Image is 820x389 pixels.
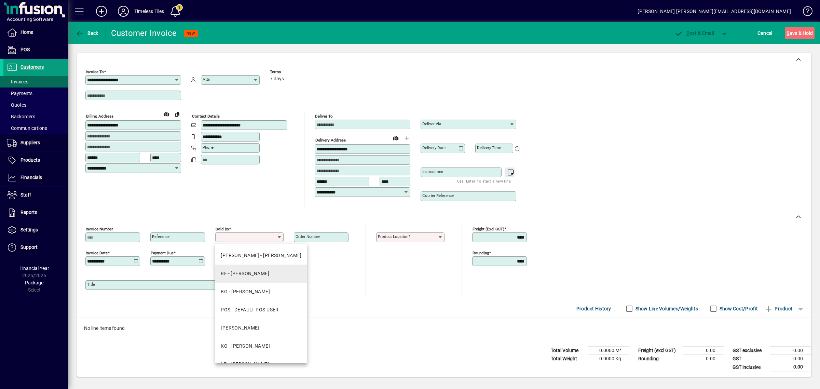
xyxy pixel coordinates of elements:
[20,192,31,198] span: Staff
[25,280,43,285] span: Package
[785,27,815,39] button: Save & Hold
[221,361,269,368] div: LP - [PERSON_NAME]
[20,29,33,35] span: Home
[635,347,683,355] td: Freight (excl GST)
[20,140,40,145] span: Suppliers
[215,246,307,265] mat-option: BJ - BARRY JOHNSTON
[3,41,68,58] a: POS
[221,343,270,350] div: KO - [PERSON_NAME]
[378,234,408,239] mat-label: Product location
[20,227,38,232] span: Settings
[215,265,307,283] mat-option: BE - BEN JOHNSTON
[787,30,789,36] span: S
[3,187,68,204] a: Staff
[3,111,68,122] a: Backorders
[91,5,112,17] button: Add
[718,305,758,312] label: Show Cost/Profit
[315,114,333,119] mat-label: Deliver To
[112,5,134,17] button: Profile
[787,28,813,39] span: ave & Hold
[477,145,501,150] mat-label: Delivery time
[422,169,443,174] mat-label: Instructions
[215,301,307,319] mat-option: POS - DEFAULT POS USER
[547,355,588,363] td: Total Weight
[134,6,164,17] div: Timeless Tiles
[161,108,172,119] a: View on map
[3,239,68,256] a: Support
[20,210,37,215] span: Reports
[221,252,302,259] div: [PERSON_NAME] - [PERSON_NAME]
[422,121,441,126] mat-label: Deliver via
[87,282,95,287] mat-label: Title
[215,337,307,355] mat-option: KO - KAREN O'NEILL
[215,283,307,301] mat-option: BG - BLAIZE GERRAND
[574,303,614,315] button: Product History
[20,47,30,52] span: POS
[588,355,629,363] td: 0.0000 Kg
[20,244,38,250] span: Support
[7,91,32,96] span: Payments
[221,270,269,277] div: BE - [PERSON_NAME]
[7,114,35,119] span: Backorders
[770,347,811,355] td: 0.00
[576,303,611,314] span: Product History
[187,31,195,36] span: NEW
[3,169,68,186] a: Financials
[296,234,320,239] mat-label: Order number
[221,324,259,332] div: [PERSON_NAME]
[473,251,489,255] mat-label: Rounding
[86,251,108,255] mat-label: Invoice date
[20,64,44,70] span: Customers
[3,99,68,111] a: Quotes
[761,303,796,315] button: Product
[215,319,307,337] mat-option: EJ - ELISE JOHNSTON
[457,177,511,185] mat-hint: Use 'Enter' to start a new line
[683,355,724,363] td: 0.00
[19,266,49,271] span: Financial Year
[770,363,811,372] td: 0.00
[3,24,68,41] a: Home
[20,175,42,180] span: Financials
[671,27,717,39] button: Post & Email
[270,76,284,82] span: 7 days
[215,355,307,373] mat-option: LP - LACHLAN PEARSON
[686,30,689,36] span: P
[422,145,446,150] mat-label: Delivery date
[547,347,588,355] td: Total Volume
[221,306,279,313] div: POS - DEFAULT POS USER
[3,134,68,151] a: Suppliers
[401,133,412,144] button: Choose address
[638,6,791,17] div: [PERSON_NAME] [PERSON_NAME][EMAIL_ADDRESS][DOMAIN_NAME]
[3,204,68,221] a: Reports
[765,303,792,314] span: Product
[770,355,811,363] td: 0.00
[729,355,770,363] td: GST
[172,109,183,120] button: Copy to Delivery address
[270,70,311,74] span: Terms
[756,27,774,39] button: Cancel
[588,347,629,355] td: 0.0000 M³
[635,355,683,363] td: Rounding
[3,76,68,88] a: Invoices
[86,69,104,74] mat-label: Invoice To
[151,251,174,255] mat-label: Payment due
[729,347,770,355] td: GST exclusive
[77,318,811,339] div: No line items found
[3,122,68,134] a: Communications
[20,157,40,163] span: Products
[3,88,68,99] a: Payments
[74,27,100,39] button: Back
[203,145,214,150] mat-label: Phone
[729,363,770,372] td: GST inclusive
[152,234,169,239] mat-label: Reference
[3,152,68,169] a: Products
[798,1,811,24] a: Knowledge Base
[76,30,98,36] span: Back
[68,27,106,39] app-page-header-button: Back
[203,77,210,82] mat-label: Attn
[7,79,28,84] span: Invoices
[390,132,401,143] a: View on map
[3,222,68,239] a: Settings
[221,288,270,295] div: BG - [PERSON_NAME]
[86,227,113,231] mat-label: Invoice number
